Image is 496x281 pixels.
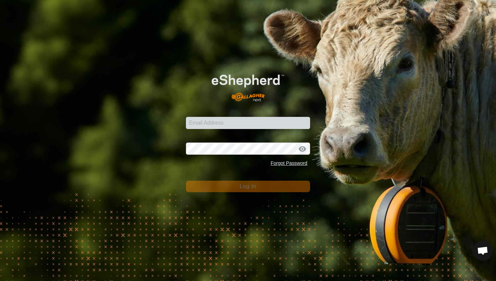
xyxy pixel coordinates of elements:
[240,183,256,189] span: Log In
[198,64,298,106] img: E-shepherd Logo
[271,160,307,166] a: Forgot Password
[186,117,310,129] input: Email Address
[473,240,493,261] div: Open chat
[186,181,310,192] button: Log In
